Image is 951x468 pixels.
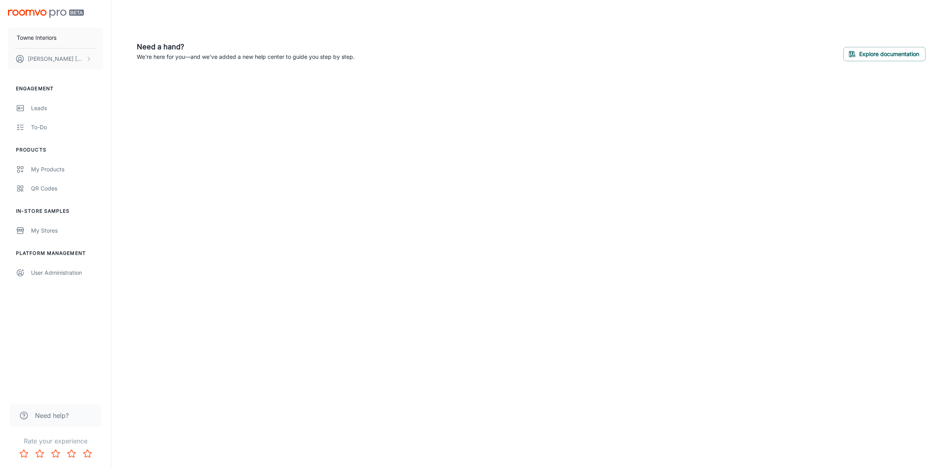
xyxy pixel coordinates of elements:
button: [PERSON_NAME] [PERSON_NAME] [8,49,103,69]
button: Explore documentation [843,47,926,61]
a: Explore documentation [843,49,926,57]
p: We're here for you—and we've added a new help center to guide you step by step. [137,52,355,61]
button: Towne Interiors [8,27,103,48]
p: Towne Interiors [17,33,56,42]
h6: Need a hand? [137,41,355,52]
p: [PERSON_NAME] [PERSON_NAME] [28,54,84,63]
img: Roomvo PRO Beta [8,10,84,18]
